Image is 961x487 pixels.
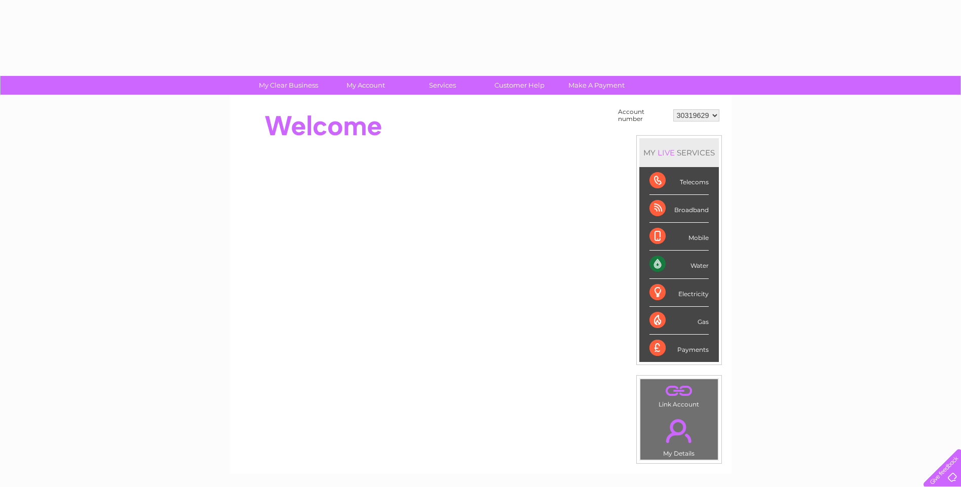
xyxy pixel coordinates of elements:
a: Make A Payment [555,76,638,95]
a: My Clear Business [247,76,330,95]
td: Link Account [640,379,718,411]
div: Telecoms [649,167,709,195]
div: Electricity [649,279,709,307]
a: . [643,382,715,399]
td: My Details [640,411,718,460]
a: Services [401,76,484,95]
div: LIVE [656,148,677,157]
a: My Account [324,76,407,95]
div: MY SERVICES [639,138,719,167]
div: Broadband [649,195,709,223]
a: Customer Help [478,76,561,95]
div: Mobile [649,223,709,251]
div: Payments [649,335,709,362]
td: Account number [616,106,671,125]
div: Gas [649,307,709,335]
a: . [643,413,715,449]
div: Water [649,251,709,278]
